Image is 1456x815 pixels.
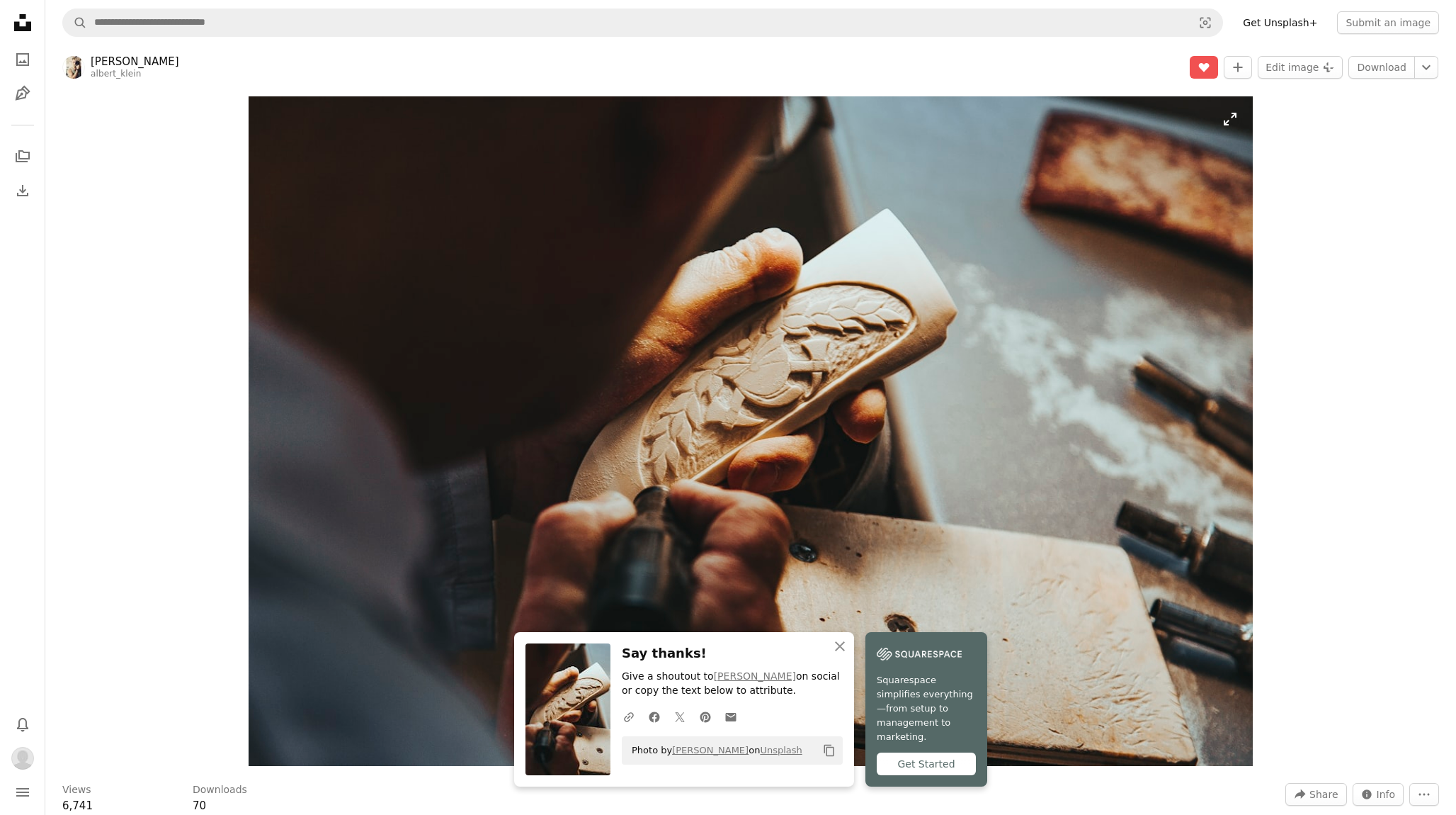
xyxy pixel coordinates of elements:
[62,799,93,812] span: 6,741
[1337,11,1439,34] button: Submit an image
[622,643,843,664] h3: Say thanks!
[249,96,1253,766] img: a man working on a shoe in a shoe shop
[877,753,976,775] div: Get Started
[1348,56,1415,79] a: Download
[193,799,206,812] span: 70
[1224,56,1252,79] button: Add to Collection
[1258,56,1343,79] button: Edit image
[249,96,1253,766] button: Zoom in on this image
[8,778,37,806] button: Menu
[642,702,667,731] a: Share on Facebook
[63,9,87,36] button: Search Unsplash
[817,738,841,763] button: Copy to clipboard
[718,702,744,731] a: Share over email
[1409,783,1439,806] button: More Actions
[1353,783,1404,806] button: Stats about this image
[1377,784,1396,805] span: Info
[1190,56,1218,79] button: Unlike
[672,745,749,755] a: [PERSON_NAME]
[1414,56,1438,79] button: Choose download size
[62,783,91,797] h3: Views
[8,744,37,772] button: Profile
[11,747,34,770] img: Avatar of user Michele Lamarca
[8,142,37,171] a: Collections
[8,9,37,40] a: Home — Unsplash
[1285,783,1346,806] button: Share this image
[91,69,141,79] a: albert_klein
[625,739,802,762] span: Photo by on
[714,670,796,682] a: [PERSON_NAME]
[693,702,718,731] a: Share on Pinterest
[760,745,802,755] a: Unsplash
[622,670,843,698] p: Give a shoutout to on social or copy the text below to attribute.
[8,710,37,738] button: Notifications
[877,643,962,665] img: file-1747939142011-51e5cc87e3c9
[91,55,179,69] a: [PERSON_NAME]
[8,79,37,108] a: Illustrations
[1188,9,1222,36] button: Visual search
[1234,11,1326,34] a: Get Unsplash+
[62,9,1223,37] form: Find visuals sitewide
[667,702,693,731] a: Share on Twitter
[877,673,976,744] span: Squarespace simplifies everything—from setup to management to marketing.
[193,783,247,797] h3: Downloads
[1309,784,1338,805] span: Share
[865,632,987,787] a: Squarespace simplifies everything—from setup to management to marketing.Get Started
[8,176,37,205] a: Download History
[62,56,85,79] img: Go to Albert Klein's profile
[8,45,37,74] a: Photos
